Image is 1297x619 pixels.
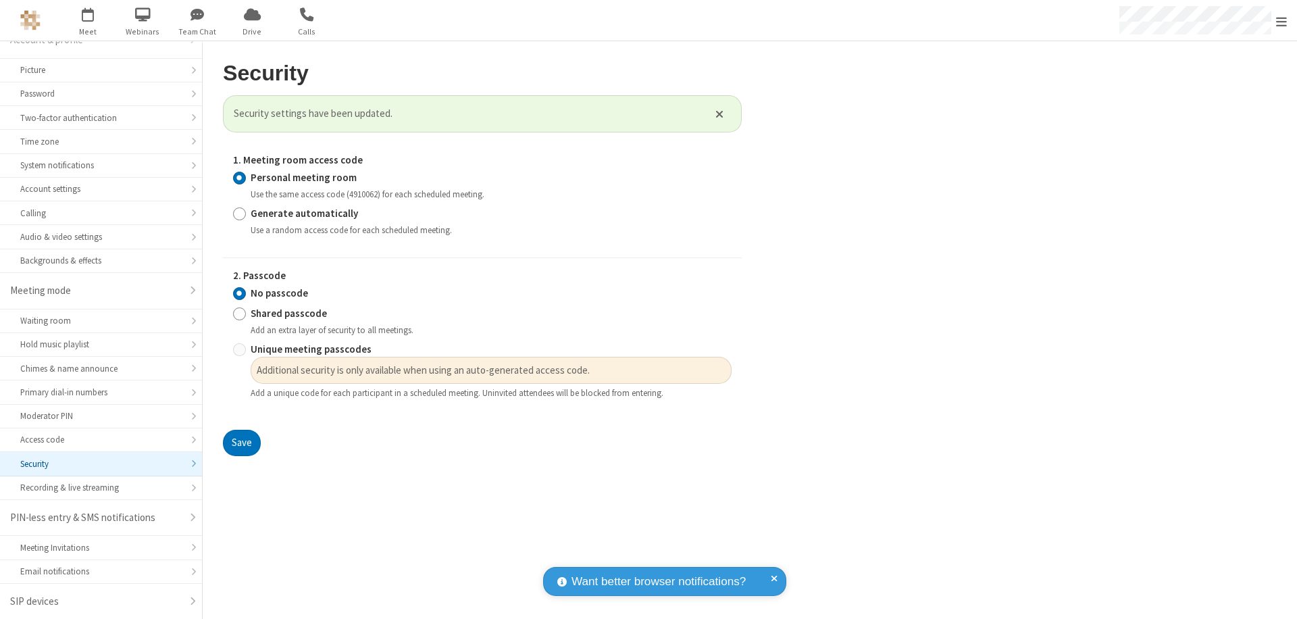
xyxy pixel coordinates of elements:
[251,343,372,355] strong: Unique meeting passcodes
[20,386,182,399] div: Primary dial-in numbers
[20,481,182,494] div: Recording & live streaming
[63,26,113,38] span: Meet
[20,338,182,351] div: Hold music playlist
[233,268,732,284] label: 2. Passcode
[251,387,732,399] div: Add a unique code for each participant in a scheduled meeting. Uninvited attendees will be blocke...
[251,287,308,299] strong: No passcode
[10,283,182,299] div: Meeting mode
[251,207,358,220] strong: Generate automatically
[10,510,182,526] div: PIN-less entry & SMS notifications
[251,307,327,320] strong: Shared passcode
[223,61,742,85] h2: Security
[20,362,182,375] div: Chimes & name announce
[172,26,223,38] span: Team Chat
[20,457,182,470] div: Security
[118,26,168,38] span: Webinars
[20,230,182,243] div: Audio & video settings
[20,182,182,195] div: Account settings
[20,410,182,422] div: Moderator PIN
[251,171,357,184] strong: Personal meeting room
[709,103,731,124] button: Close alert
[251,188,732,201] div: Use the same access code (4910062) for each scheduled meeting.
[223,430,261,457] button: Save
[20,314,182,327] div: Waiting room
[1263,584,1287,610] iframe: Chat
[282,26,332,38] span: Calls
[251,324,732,337] div: Add an extra layer of security to all meetings.
[571,573,746,591] span: Want better browser notifications?
[20,135,182,148] div: Time zone
[20,433,182,446] div: Access code
[20,159,182,172] div: System notifications
[20,64,182,76] div: Picture
[234,106,698,122] span: Security settings have been updated.
[20,207,182,220] div: Calling
[227,26,278,38] span: Drive
[257,363,726,378] span: Additional security is only available when using an auto-generated access code.
[251,224,732,237] div: Use a random access code for each scheduled meeting.
[20,254,182,267] div: Backgrounds & effects
[20,565,182,578] div: Email notifications
[233,153,732,168] label: 1. Meeting room access code
[20,112,182,124] div: Two-factor authentication
[20,87,182,100] div: Password
[20,10,41,30] img: QA Selenium DO NOT DELETE OR CHANGE
[10,594,182,610] div: SIP devices
[20,541,182,554] div: Meeting Invitations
